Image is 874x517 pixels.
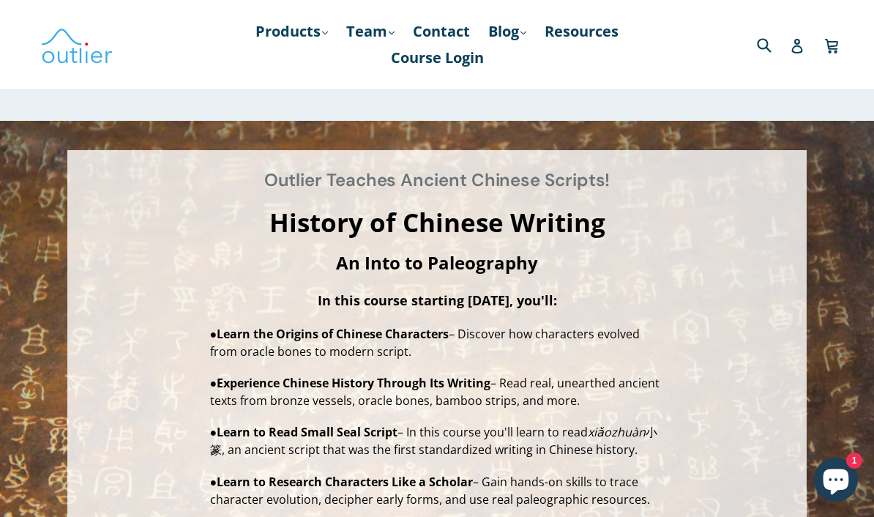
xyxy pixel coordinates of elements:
strong: Learn to Research Characters Like a Scholar [217,474,473,490]
a: Blog [481,18,534,45]
p: ● – Read real, unearthed ancient texts from bronze vessels, oracle bones, bamboo strips, and more. [210,374,665,409]
p: ● – Discover how characters evolved from oracle bones to modern script. [210,325,665,360]
a: Products [248,18,335,45]
inbox-online-store-chat: Shopify online store chat [810,458,862,505]
input: Search [753,29,793,59]
p: ● – In this course you'll learn to read 小篆, an ancient script that was the first standardized wri... [210,423,665,458]
a: Contact [406,18,477,45]
a: Team [339,18,402,45]
strong: Experience Chinese History Through Its Writing [217,375,490,391]
span: In this course starting [DATE], you'll: [318,291,557,309]
img: Outlier Linguistics [40,23,113,66]
span: An Into to Paleography [336,250,538,275]
strong: Learn the Origins of Chinese Characters [217,326,449,342]
p: ● – Gain hands-on skills to trace character evolution, decipher early forms, and use real paleogr... [210,473,665,508]
span: Outlier Teaches Ancient Chinese Scripts! [264,168,610,191]
a: Course Login [384,45,491,71]
em: xiǎozhuàn [588,424,646,440]
a: Resources [537,18,626,45]
strong: Learn to Read Small Seal Script [217,424,397,440]
h1: History of Chinese Writing [82,209,792,235]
